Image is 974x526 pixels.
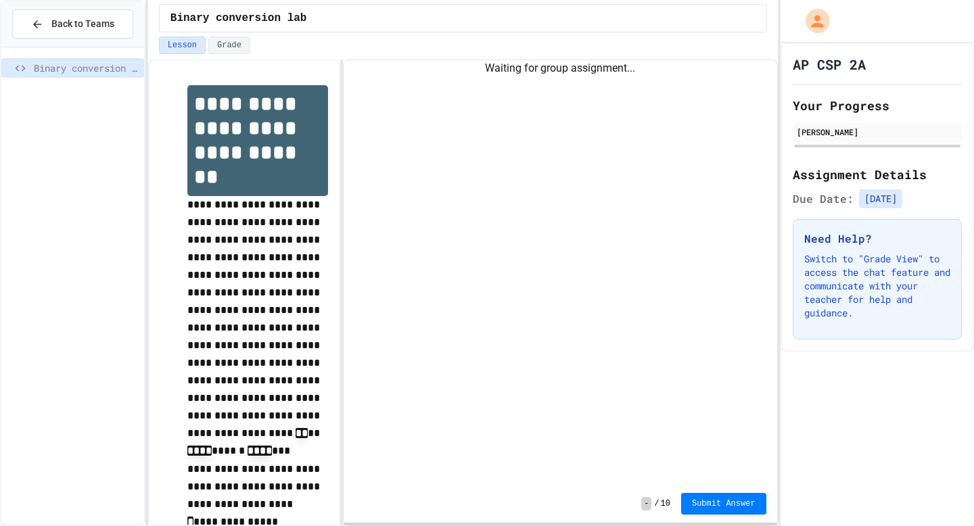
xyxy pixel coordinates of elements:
[793,191,854,207] span: Due Date:
[793,55,866,74] h1: AP CSP 2A
[208,37,250,54] button: Grade
[804,252,950,320] p: Switch to "Grade View" to access the chat feature and communicate with your teacher for help and ...
[159,37,206,54] button: Lesson
[344,60,776,76] div: Waiting for group assignment...
[34,61,139,75] span: Binary conversion lab
[654,498,659,509] span: /
[681,493,766,515] button: Submit Answer
[791,5,833,37] div: My Account
[12,9,133,39] button: Back to Teams
[804,231,950,247] h3: Need Help?
[793,96,962,115] h2: Your Progress
[797,126,958,138] div: [PERSON_NAME]
[170,10,307,26] span: Binary conversion lab
[692,498,756,509] span: Submit Answer
[661,498,670,509] span: 10
[793,165,962,184] h2: Assignment Details
[51,17,114,31] span: Back to Teams
[641,497,651,510] span: -
[859,189,902,208] span: [DATE]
